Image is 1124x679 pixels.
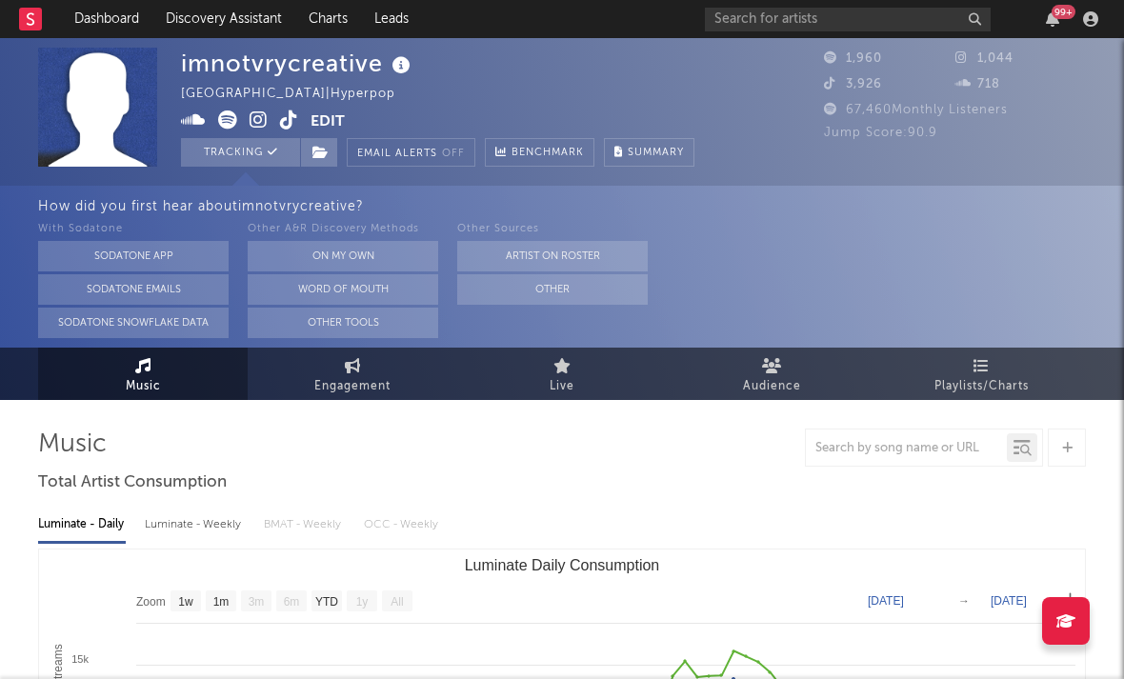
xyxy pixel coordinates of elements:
button: Artist on Roster [457,241,648,271]
span: Jump Score: 90.9 [824,127,937,139]
text: 1w [178,595,193,609]
button: On My Own [248,241,438,271]
span: 3,926 [824,78,882,90]
span: 1,044 [955,52,1014,65]
a: Engagement [248,348,457,400]
div: imnotvrycreative [181,48,415,79]
button: Other [457,274,648,305]
text: YTD [315,595,338,609]
span: 718 [955,78,1000,90]
span: Audience [743,375,801,398]
text: Zoom [136,595,166,609]
text: [DATE] [991,594,1027,608]
button: 99+ [1046,11,1059,27]
div: Luminate - Daily [38,509,126,541]
a: Playlists/Charts [876,348,1086,400]
span: 67,460 Monthly Listeners [824,104,1008,116]
text: All [391,595,403,609]
button: Summary [604,138,694,167]
div: How did you first hear about imnotvrycreative ? [38,195,1124,218]
div: [GEOGRAPHIC_DATA] | Hyperpop [181,83,417,106]
span: Music [126,375,161,398]
div: Other A&R Discovery Methods [248,218,438,241]
text: 1y [356,595,369,609]
a: Live [457,348,667,400]
div: Other Sources [457,218,648,241]
span: Live [550,375,574,398]
button: Email AlertsOff [347,138,475,167]
a: Music [38,348,248,400]
span: Summary [628,148,684,158]
text: 3m [249,595,265,609]
button: Sodatone App [38,241,229,271]
text: 6m [284,595,300,609]
div: With Sodatone [38,218,229,241]
span: Playlists/Charts [934,375,1029,398]
span: Engagement [314,375,391,398]
div: Luminate - Weekly [145,509,245,541]
text: [DATE] [868,594,904,608]
button: Sodatone Snowflake Data [38,308,229,338]
div: 99 + [1052,5,1075,19]
span: Total Artist Consumption [38,471,227,494]
text: Luminate Daily Consumption [465,557,660,573]
button: Sodatone Emails [38,274,229,305]
button: Other Tools [248,308,438,338]
text: 1m [213,595,230,609]
a: Benchmark [485,138,594,167]
button: Word Of Mouth [248,274,438,305]
button: Edit [311,110,345,134]
a: Audience [667,348,876,400]
span: 1,960 [824,52,882,65]
span: Benchmark [512,142,584,165]
em: Off [442,149,465,159]
button: Tracking [181,138,300,167]
input: Search for artists [705,8,991,31]
input: Search by song name or URL [806,441,1007,456]
text: → [958,594,970,608]
text: 15k [71,653,89,665]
